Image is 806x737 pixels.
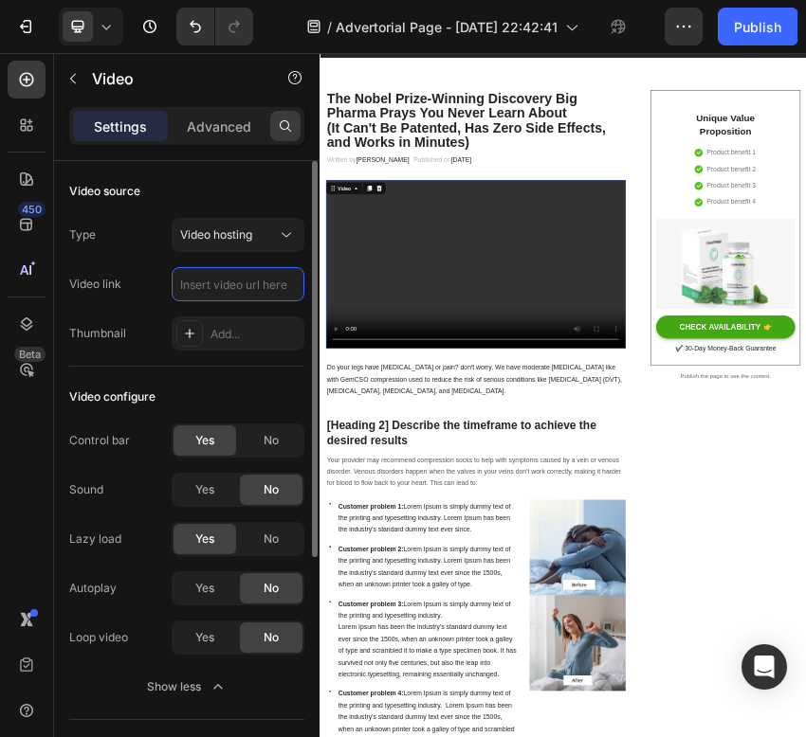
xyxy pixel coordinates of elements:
[69,629,128,646] div: Loop video
[210,112,320,124] div: Keywords by Traffic
[94,117,147,136] p: Settings
[14,347,46,362] div: Beta
[219,237,355,264] p: Published on
[18,202,46,217] div: 450
[30,30,46,45] img: logo_orange.svg
[14,86,715,227] h2: Rich Text Editor. Editing area: main
[69,226,96,243] div: Type
[195,580,214,597] span: Yes
[320,53,806,737] iframe: Design area
[69,530,121,548] div: Lazy load
[69,325,126,342] div: Thumbnail
[176,8,253,45] div: Undo/Redo
[53,30,93,45] div: v 4.0.25
[211,326,300,343] div: Add...
[14,297,715,690] video: Video
[30,49,46,64] img: website_grey.svg
[195,432,214,449] span: Yes
[742,644,787,690] div: Open Intercom Messenger
[172,267,304,301] input: Insert video url here
[69,481,103,498] div: Sound
[195,629,214,646] span: Yes
[69,580,117,597] div: Autoplay
[69,183,140,200] div: Video source
[147,677,228,696] div: Show less
[69,670,304,704] button: Show less
[264,580,279,597] span: No
[718,8,797,45] button: Publish
[180,227,252,242] span: Video hosting
[69,276,121,293] div: Video link
[84,242,210,258] span: [PERSON_NAME]
[72,112,170,124] div: Domain Overview
[189,110,204,125] img: tab_keywords_by_traffic_grey.svg
[69,432,130,449] div: Control bar
[327,17,332,37] span: /
[264,432,279,449] span: No
[195,481,214,498] span: Yes
[49,49,209,64] div: Domain: [DOMAIN_NAME]
[734,17,781,37] div: Publish
[336,17,558,37] span: Advertorial Page - [DATE] 22:42:41
[16,88,713,225] p: The Nobel Prize-Winning Discovery Big Pharma Prays You Never Learn About (It Can't Be Patented, H...
[69,388,156,405] div: Video configure
[92,67,253,90] p: Video
[38,307,77,324] div: Video
[51,110,66,125] img: tab_domain_overview_orange.svg
[264,481,279,498] span: No
[187,117,251,136] p: Advanced
[16,237,213,264] p: Written by
[172,218,304,252] button: Video hosting
[306,242,354,258] span: [DATE]
[195,530,214,548] span: Yes
[264,629,279,646] span: No
[264,530,279,548] span: No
